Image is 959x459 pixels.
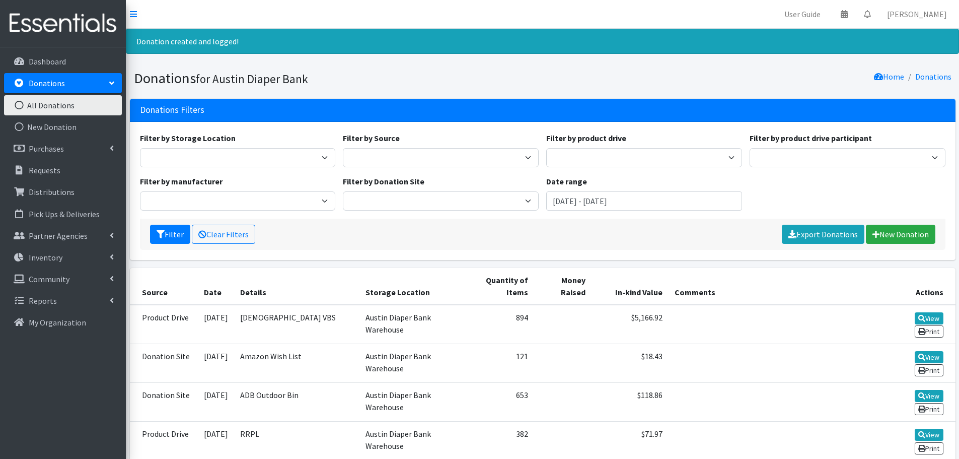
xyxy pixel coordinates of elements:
th: Details [234,268,360,305]
a: Donations [4,73,122,93]
td: $118.86 [592,383,669,422]
p: Reports [29,296,57,306]
label: Filter by Storage Location [140,132,236,144]
a: All Donations [4,95,122,115]
td: Donation Site [130,344,198,382]
a: Inventory [4,247,122,268]
p: Distributions [29,187,75,197]
th: Actions [884,268,955,305]
th: Money Raised [534,268,592,305]
p: Purchases [29,144,64,154]
td: $5,166.92 [592,305,669,344]
th: Comments [669,268,885,305]
a: View [915,390,943,402]
a: Clear Filters [192,225,255,244]
p: My Organization [29,317,86,327]
a: [PERSON_NAME] [879,4,955,24]
a: Donations [915,72,951,82]
td: Donation Site [130,383,198,422]
label: Filter by Donation Site [343,175,424,187]
a: Partner Agencies [4,226,122,246]
th: Quantity of Items [464,268,535,305]
a: Reports [4,291,122,311]
label: Filter by manufacturer [140,175,223,187]
p: Partner Agencies [29,231,88,241]
a: Print [915,403,943,415]
a: Purchases [4,139,122,159]
td: [DATE] [198,344,234,382]
div: Donation created and logged! [126,29,959,54]
a: View [915,429,943,441]
label: Filter by Source [343,132,400,144]
a: Community [4,269,122,289]
a: Home [874,72,904,82]
td: Austin Diaper Bank Warehouse [359,305,463,344]
a: Print [915,442,943,454]
td: Product Drive [130,305,198,344]
th: Source [130,268,198,305]
a: New Donation [4,117,122,137]
a: Dashboard [4,51,122,72]
label: Date range [546,175,587,187]
td: $18.43 [592,344,669,382]
p: Pick Ups & Deliveries [29,209,100,219]
input: January 1, 2011 - December 31, 2011 [546,191,742,211]
label: Filter by product drive [546,132,626,144]
a: Pick Ups & Deliveries [4,204,122,224]
td: Amazon Wish List [234,344,360,382]
p: Dashboard [29,56,66,67]
label: Filter by product drive participant [750,132,872,144]
a: New Donation [866,225,935,244]
p: Inventory [29,252,62,263]
a: Print [915,364,943,376]
a: View [915,312,943,324]
a: Export Donations [782,225,864,244]
th: Date [198,268,234,305]
small: for Austin Diaper Bank [196,72,308,86]
a: Distributions [4,182,122,202]
a: View [915,351,943,363]
td: 121 [464,344,535,382]
p: Community [29,274,69,284]
td: Austin Diaper Bank Warehouse [359,383,463,422]
h1: Donations [134,70,539,87]
td: 653 [464,383,535,422]
img: HumanEssentials [4,7,122,40]
th: Storage Location [359,268,463,305]
td: [DEMOGRAPHIC_DATA] VBS [234,305,360,344]
a: My Organization [4,312,122,333]
a: Requests [4,160,122,180]
h3: Donations Filters [140,105,204,115]
p: Requests [29,165,60,175]
td: [DATE] [198,305,234,344]
td: 894 [464,305,535,344]
th: In-kind Value [592,268,669,305]
td: Austin Diaper Bank Warehouse [359,344,463,382]
a: User Guide [776,4,829,24]
a: Print [915,325,943,338]
button: Filter [150,225,190,244]
td: ADB Outdoor Bin [234,383,360,422]
td: [DATE] [198,383,234,422]
p: Donations [29,78,65,88]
